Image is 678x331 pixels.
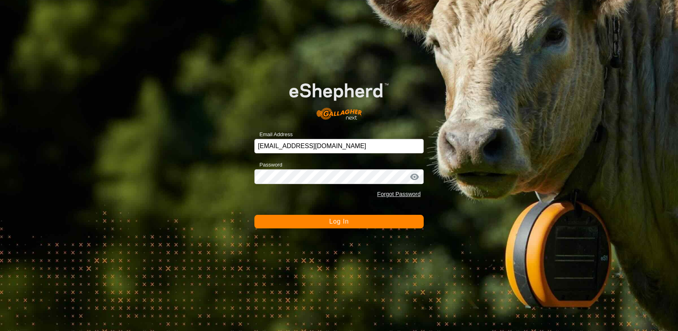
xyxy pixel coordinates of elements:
span: Log In [329,218,349,225]
button: Log In [254,215,424,228]
label: Password [254,161,282,169]
label: Email Address [254,131,293,139]
input: Email Address [254,139,424,153]
img: E-shepherd Logo [271,69,407,127]
a: Forgot Password [377,191,420,197]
